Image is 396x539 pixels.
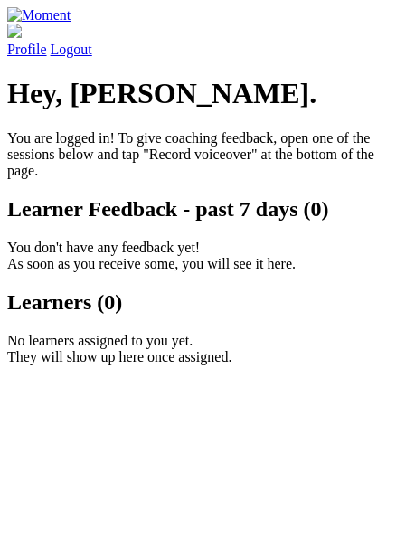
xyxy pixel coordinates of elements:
[7,197,389,222] h2: Learner Feedback - past 7 days (0)
[7,240,389,272] p: You don't have any feedback yet! As soon as you receive some, you will see it here.
[7,7,71,24] img: Moment
[7,130,389,179] p: You are logged in! To give coaching feedback, open one of the sessions below and tap "Record voic...
[7,77,389,110] h1: Hey, [PERSON_NAME].
[7,333,389,365] p: No learners assigned to you yet. They will show up here once assigned.
[7,24,22,38] img: default_avatar-b4e2223d03051bc43aaaccfb402a43260a3f17acc7fafc1603fdf008d6cba3c9.png
[7,24,389,57] a: Profile
[51,42,92,57] a: Logout
[7,290,389,315] h2: Learners (0)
